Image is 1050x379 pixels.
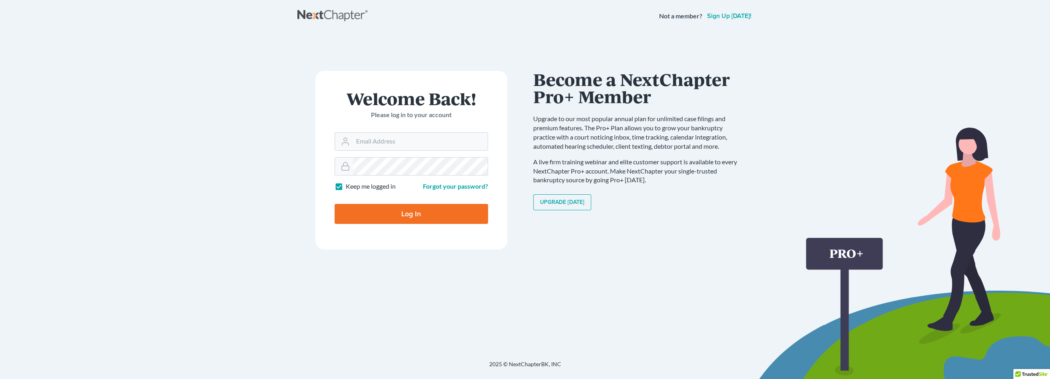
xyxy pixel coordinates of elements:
input: Log In [335,204,488,224]
input: Email Address [353,133,488,150]
div: 2025 © NextChapterBK, INC [297,360,753,375]
p: Upgrade to our most popular annual plan for unlimited case filings and premium features. The Pro+... [533,114,745,151]
strong: Not a member? [659,12,702,21]
h1: Become a NextChapter Pro+ Member [533,71,745,105]
p: A live firm training webinar and elite customer support is available to every NextChapter Pro+ ac... [533,158,745,185]
label: Keep me logged in [346,182,396,191]
a: Upgrade [DATE] [533,194,591,210]
p: Please log in to your account [335,110,488,120]
a: Forgot your password? [423,182,488,190]
h1: Welcome Back! [335,90,488,107]
a: Sign up [DATE]! [705,13,753,19]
